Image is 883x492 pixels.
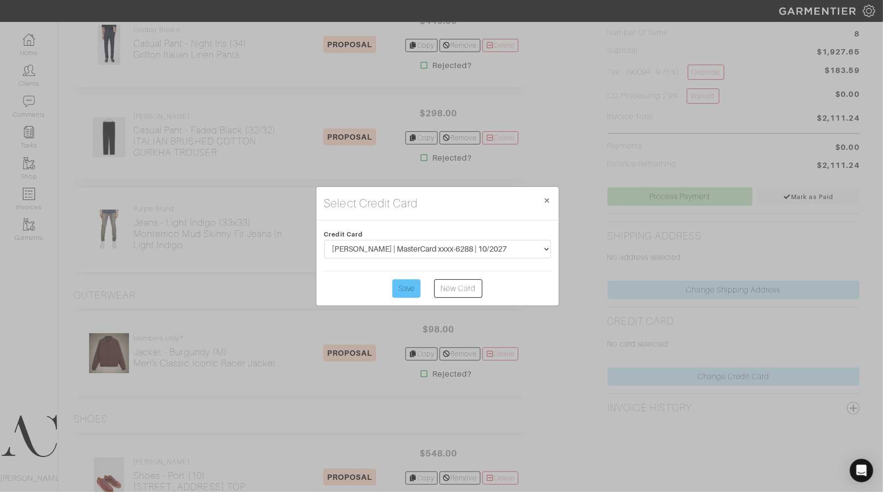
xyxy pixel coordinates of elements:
[544,194,551,207] span: ×
[324,195,418,212] h4: Select Credit Card
[850,459,873,482] div: Open Intercom Messenger
[324,231,363,238] span: Credit Card
[392,279,421,298] input: Save
[434,279,482,298] a: New Card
